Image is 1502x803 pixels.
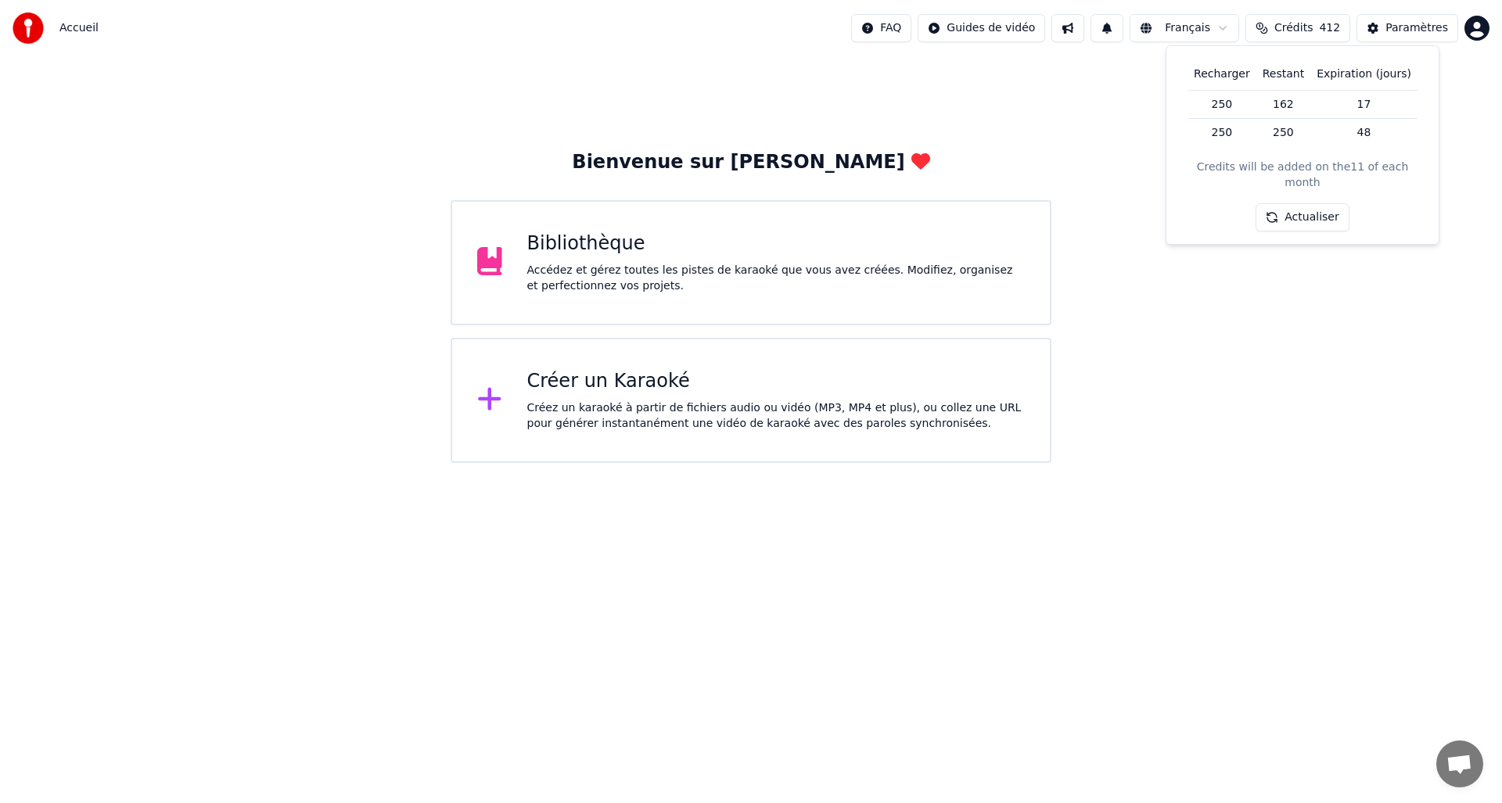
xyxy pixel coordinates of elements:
[1436,740,1483,787] div: Ouvrir le chat
[1245,14,1350,42] button: Crédits412
[1256,59,1310,90] th: Restant
[1188,59,1256,90] th: Recharger
[59,20,99,36] nav: breadcrumb
[918,14,1045,42] button: Guides de vidéo
[527,400,1026,432] div: Créez un karaoké à partir de fichiers audio ou vidéo (MP3, MP4 et plus), ou collez une URL pour g...
[1310,90,1418,119] td: 17
[13,13,44,44] img: youka
[527,263,1026,294] div: Accédez et gérez toutes les pistes de karaoké que vous avez créées. Modifiez, organisez et perfec...
[1179,160,1426,191] div: Credits will be added on the 11 of each month
[527,369,1026,394] div: Créer un Karaoké
[1274,20,1313,36] span: Crédits
[1356,14,1458,42] button: Paramètres
[1188,119,1256,147] td: 250
[1310,59,1418,90] th: Expiration (jours)
[1256,119,1310,147] td: 250
[1256,203,1349,231] button: Actualiser
[1385,20,1448,36] div: Paramètres
[1319,20,1340,36] span: 412
[1188,90,1256,119] td: 250
[1310,119,1418,147] td: 48
[1256,90,1310,119] td: 162
[572,150,929,175] div: Bienvenue sur [PERSON_NAME]
[851,14,911,42] button: FAQ
[59,20,99,36] span: Accueil
[527,231,1026,256] div: Bibliothèque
